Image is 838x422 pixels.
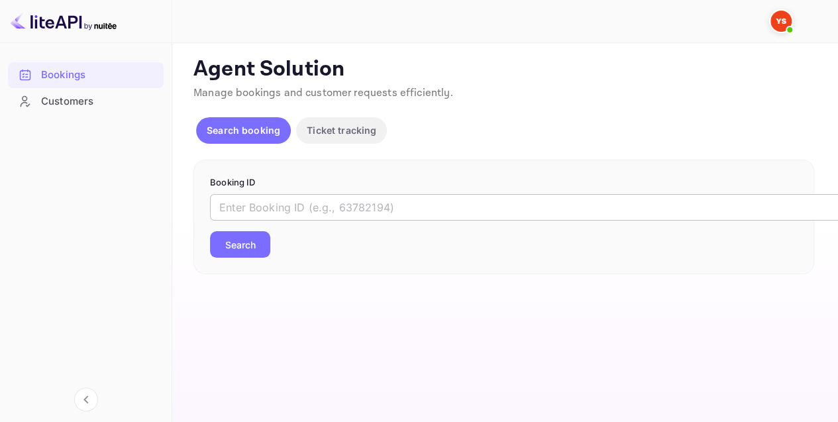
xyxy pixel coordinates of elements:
[307,123,376,137] p: Ticket tracking
[770,11,792,32] img: Yandex Support
[74,388,98,411] button: Collapse navigation
[41,94,157,109] div: Customers
[41,68,157,83] div: Bookings
[8,62,164,88] div: Bookings
[193,56,814,83] p: Agent Solution
[8,89,164,115] div: Customers
[207,123,280,137] p: Search booking
[193,86,453,100] span: Manage bookings and customer requests efficiently.
[210,176,798,189] p: Booking ID
[210,231,270,258] button: Search
[11,11,117,32] img: LiteAPI logo
[8,62,164,87] a: Bookings
[8,89,164,113] a: Customers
